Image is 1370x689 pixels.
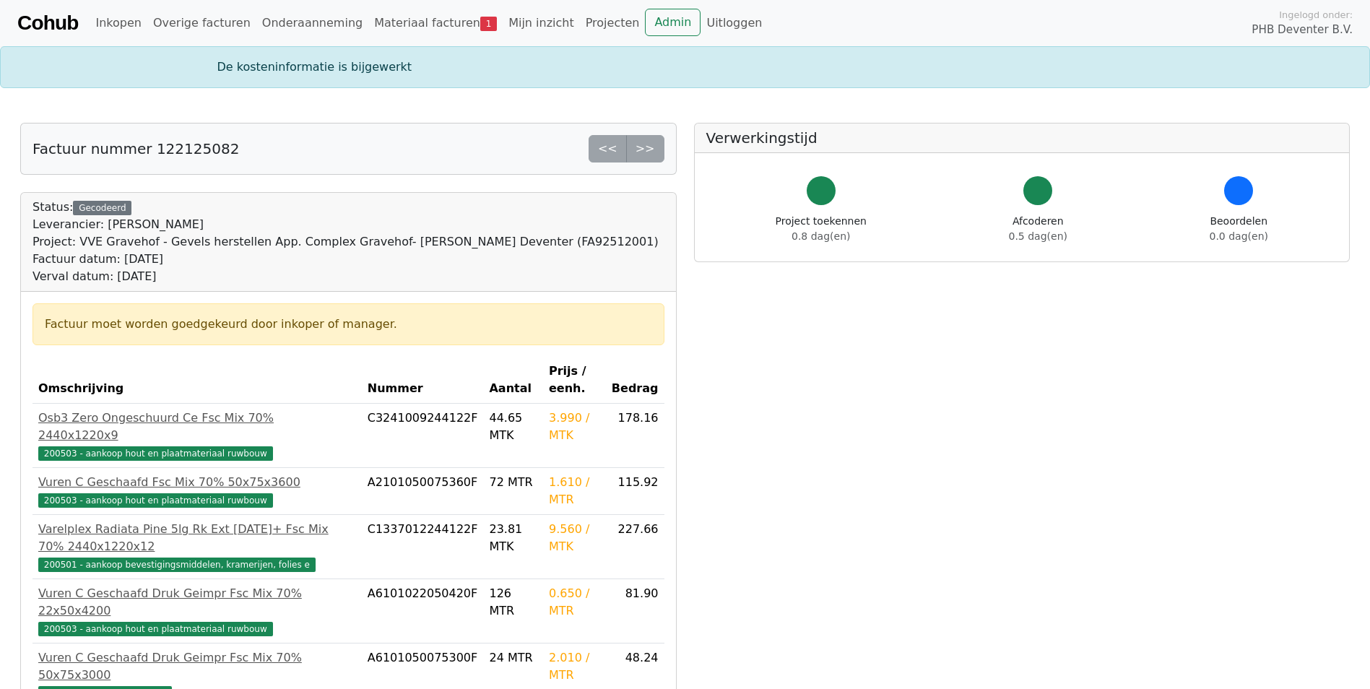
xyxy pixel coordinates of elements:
[32,216,659,233] div: Leverancier: [PERSON_NAME]
[38,521,356,573] a: Varelplex Radiata Pine 5lg Rk Ext [DATE]+ Fsc Mix 70% 2440x1220x12200501 - aankoop bevestigingsmi...
[549,409,600,444] div: 3.990 / MTK
[38,558,316,572] span: 200501 - aankoop bevestigingsmiddelen, kramerijen, folies e
[38,409,356,444] div: Osb3 Zero Ongeschuurd Ce Fsc Mix 70% 2440x1220x9
[776,214,867,244] div: Project toekennen
[489,585,537,620] div: 126 MTR
[483,357,543,404] th: Aantal
[362,468,484,515] td: A2101050075360F
[1279,8,1353,22] span: Ingelogd onder:
[32,268,659,285] div: Verval datum: [DATE]
[38,521,356,555] div: Varelplex Radiata Pine 5lg Rk Ext [DATE]+ Fsc Mix 70% 2440x1220x12
[549,521,600,555] div: 9.560 / MTK
[549,649,600,684] div: 2.010 / MTR
[701,9,768,38] a: Uitloggen
[1009,214,1067,244] div: Afcoderen
[362,404,484,468] td: C3241009244122F
[706,129,1338,147] h5: Verwerkingstijd
[549,585,600,620] div: 0.650 / MTR
[606,404,664,468] td: 178.16
[489,409,537,444] div: 44.65 MTK
[368,9,503,38] a: Materiaal facturen1
[1210,230,1268,242] span: 0.0 dag(en)
[90,9,147,38] a: Inkopen
[606,579,664,643] td: 81.90
[362,357,484,404] th: Nummer
[489,649,537,667] div: 24 MTR
[32,357,362,404] th: Omschrijving
[362,579,484,643] td: A6101022050420F
[503,9,580,38] a: Mijn inzicht
[38,446,273,461] span: 200503 - aankoop hout en plaatmateriaal ruwbouw
[38,585,356,637] a: Vuren C Geschaafd Druk Geimpr Fsc Mix 70% 22x50x4200200503 - aankoop hout en plaatmateriaal ruwbouw
[32,233,659,251] div: Project: VVE Gravehof - Gevels herstellen App. Complex Gravehof- [PERSON_NAME] Deventer (FA92512001)
[480,17,497,31] span: 1
[73,201,131,215] div: Gecodeerd
[645,9,701,36] a: Admin
[38,649,356,684] div: Vuren C Geschaafd Druk Geimpr Fsc Mix 70% 50x75x3000
[606,468,664,515] td: 115.92
[32,140,239,157] h5: Factuur nummer 122125082
[580,9,646,38] a: Projecten
[38,474,356,491] div: Vuren C Geschaafd Fsc Mix 70% 50x75x3600
[792,230,850,242] span: 0.8 dag(en)
[209,58,1162,76] div: De kosteninformatie is bijgewerkt
[32,251,659,268] div: Factuur datum: [DATE]
[362,515,484,579] td: C1337012244122F
[1210,214,1268,244] div: Beoordelen
[38,474,356,508] a: Vuren C Geschaafd Fsc Mix 70% 50x75x3600200503 - aankoop hout en plaatmateriaal ruwbouw
[1252,22,1353,38] span: PHB Deventer B.V.
[17,6,78,40] a: Cohub
[543,357,606,404] th: Prijs / eenh.
[32,199,659,285] div: Status:
[38,622,273,636] span: 200503 - aankoop hout en plaatmateriaal ruwbouw
[38,493,273,508] span: 200503 - aankoop hout en plaatmateriaal ruwbouw
[256,9,368,38] a: Onderaanneming
[489,474,537,491] div: 72 MTR
[606,515,664,579] td: 227.66
[45,316,652,333] div: Factuur moet worden goedgekeurd door inkoper of manager.
[549,474,600,508] div: 1.610 / MTR
[489,521,537,555] div: 23.81 MTK
[38,585,356,620] div: Vuren C Geschaafd Druk Geimpr Fsc Mix 70% 22x50x4200
[147,9,256,38] a: Overige facturen
[606,357,664,404] th: Bedrag
[38,409,356,461] a: Osb3 Zero Ongeschuurd Ce Fsc Mix 70% 2440x1220x9200503 - aankoop hout en plaatmateriaal ruwbouw
[1009,230,1067,242] span: 0.5 dag(en)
